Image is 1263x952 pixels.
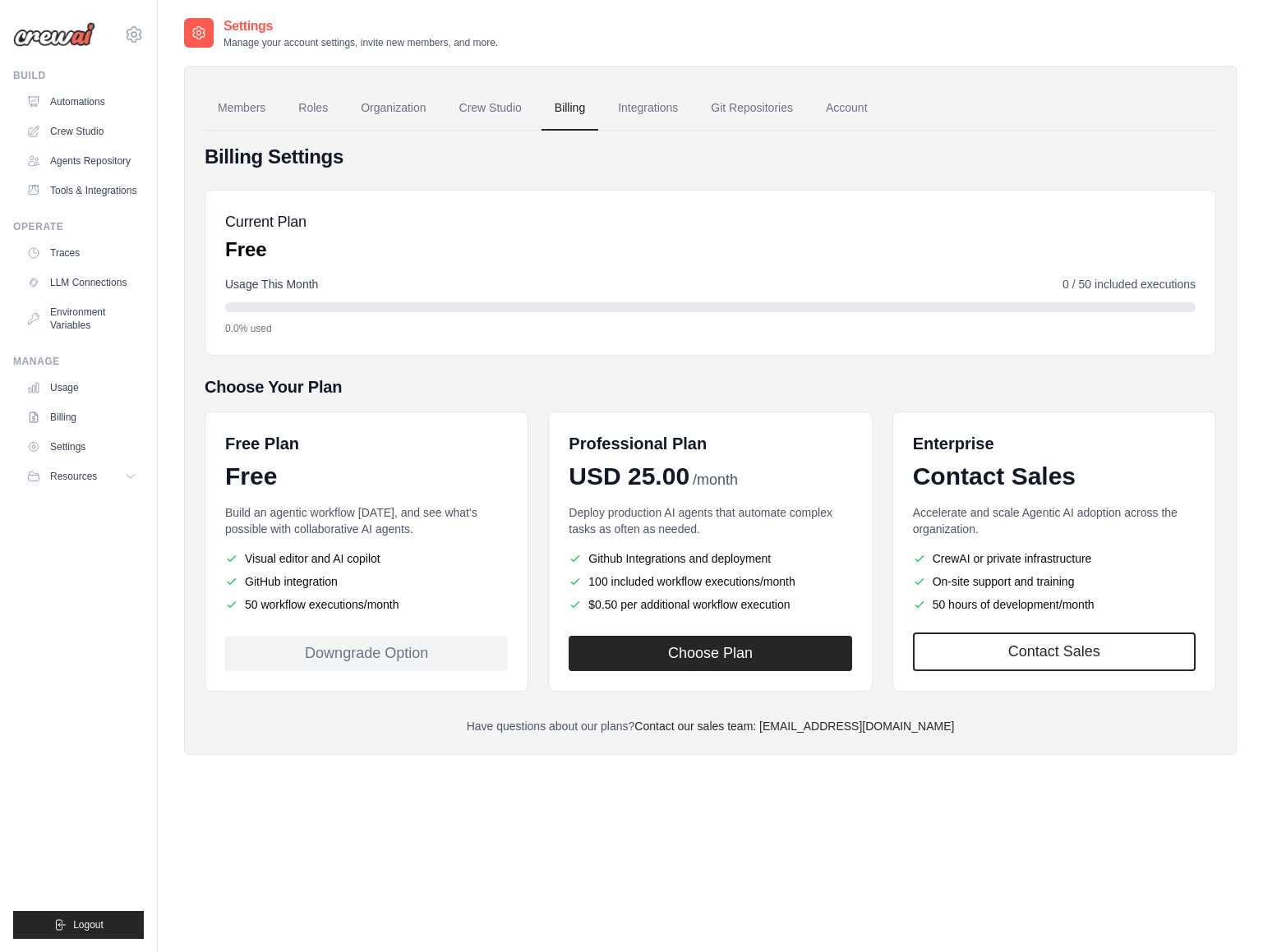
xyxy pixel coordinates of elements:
span: 0 / 50 included executions [1062,276,1196,292]
a: Roles [285,86,341,131]
h5: Choose Your Plan [205,375,1216,398]
p: Manage your account settings, invite new members, and more. [224,36,498,49]
h5: Current Plan [225,210,307,233]
span: /month [693,469,738,491]
div: Downgrade Option [225,636,508,671]
a: Crew Studio [20,118,144,145]
span: Usage This Month [225,276,318,292]
a: Contact our sales team: [EMAIL_ADDRESS][DOMAIN_NAME] [634,720,954,733]
h4: Billing Settings [205,144,1216,170]
button: Choose Plan [569,636,851,671]
a: Settings [20,434,144,460]
li: $0.50 per additional workflow execution [569,596,851,613]
a: Billing [542,86,598,131]
button: Resources [20,463,144,490]
h6: Free Plan [225,432,299,455]
a: Tools & Integrations [20,177,144,204]
h6: Enterprise [913,432,1196,455]
a: Automations [20,89,144,115]
a: Contact Sales [913,632,1196,671]
a: Organization [348,86,439,131]
a: Crew Studio [446,86,535,131]
img: Logo [13,22,95,47]
li: On-site support and training [913,573,1196,590]
div: Free [225,462,508,491]
p: Build an agentic workflow [DATE], and see what's possible with collaborative AI agents. [225,504,508,537]
a: Environment Variables [20,299,144,338]
a: Integrations [605,86,691,131]
div: Contact Sales [913,462,1196,491]
p: Accelerate and scale Agentic AI adoption across the organization. [913,504,1196,537]
a: Members [205,86,279,131]
a: Agents Repository [20,148,144,174]
span: Logout [73,918,104,931]
p: Have questions about our plans? [205,718,1216,734]
p: Free [225,237,307,263]
div: Operate [13,220,144,233]
span: 0.0% used [225,322,272,335]
p: Deploy production AI agents that automate complex tasks as often as needed. [569,504,851,537]
a: Billing [20,404,144,430]
li: 100 included workflow executions/month [569,573,851,590]
li: CrewAI or private infrastructure [913,550,1196,567]
li: Github Integrations and deployment [569,550,851,567]
li: Visual editor and AI copilot [225,550,508,567]
a: Usage [20,375,144,401]
a: Traces [20,240,144,266]
h6: Professional Plan [569,432,707,455]
a: Git Repositories [698,86,806,131]
button: Logout [13,911,144,939]
h2: Settings [224,16,498,36]
a: LLM Connections [20,269,144,296]
a: Account [813,86,881,131]
span: Resources [50,470,97,483]
div: Manage [13,355,144,368]
span: USD 25.00 [569,462,689,491]
li: 50 workflow executions/month [225,596,508,613]
li: GitHub integration [225,573,508,590]
li: 50 hours of development/month [913,596,1196,613]
div: Build [13,69,144,82]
